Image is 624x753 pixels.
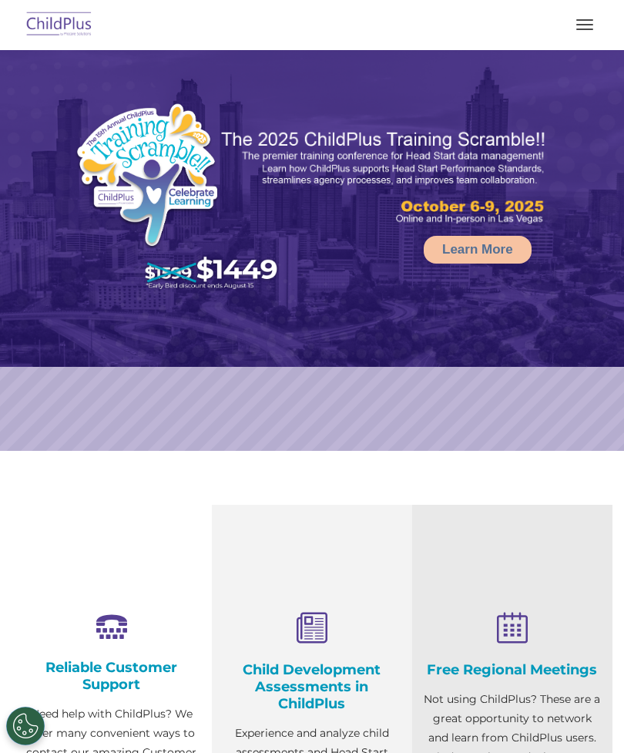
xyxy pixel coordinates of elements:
[23,659,200,693] h4: Reliable Customer Support
[6,707,45,745] button: Cookies Settings
[23,7,96,43] img: ChildPlus by Procare Solutions
[223,661,401,712] h4: Child Development Assessments in ChildPlus
[424,661,601,678] h4: Free Regional Meetings
[424,236,532,264] a: Learn More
